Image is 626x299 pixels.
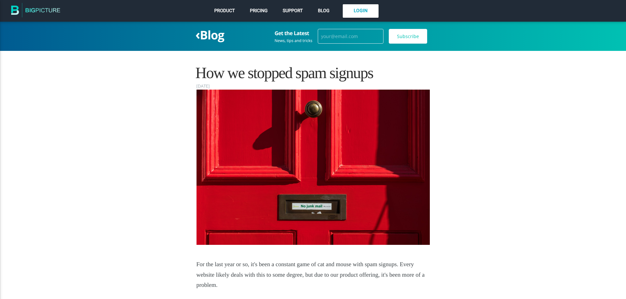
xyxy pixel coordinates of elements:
input: Subscribe [389,29,427,44]
p: For the last year or so, it's been a constant game of cat and mouse with spam signups. Every webs... [197,259,430,290]
a: Product [213,7,237,15]
a: ‹Blog [196,27,224,43]
a: Blog [316,7,331,15]
span: Pricing [250,8,268,13]
input: your@email.com [318,29,383,44]
img: junk-mail.jpg [197,90,430,245]
a: Pricing [248,7,269,15]
span: Product [214,8,235,13]
img: The BigPicture.io Blog [11,3,60,19]
span: ‹ [196,25,200,43]
h1: How we stopped spam signups [197,64,430,82]
a: Login [343,4,379,18]
h3: Get the Latest [275,30,313,36]
div: News, tips and tricks [275,39,313,43]
time: [DATE] [197,82,210,90]
a: Support [281,7,304,15]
